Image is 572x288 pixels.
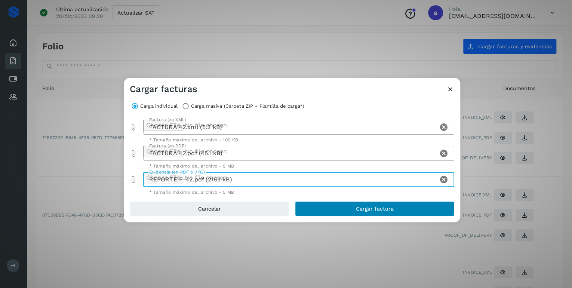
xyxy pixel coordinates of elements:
div: FACTURA 42.pdf (45.1 kB) [143,146,438,161]
div: * Tamaño máximo del archivo - 5 MB [149,190,449,194]
button: Cancelar [130,201,289,216]
label: Carga masiva (Carpeta ZIP + Plantilla de carga*) [191,101,304,111]
span: Cancelar [198,206,221,211]
div: * Tamaño máximo del archivo - 5 MB [149,164,449,168]
h3: Cargar facturas [130,84,197,95]
i: Evidencia (en PDF o JPG) prepended action [130,176,137,183]
div: REPORTE F-42.pdf (216.1 kB) [143,172,438,187]
button: Cargar factura [295,201,454,216]
label: Carga individual [140,101,178,111]
span: Cargar factura [356,206,394,211]
i: Factura (en XML) prepended action [130,123,137,131]
i: Clear Factura (en PDF) [439,149,448,158]
div: FACTURA 42.xml (5.2 kB) [143,120,438,135]
i: Clear Factura (en XML) [439,123,448,132]
i: Clear Evidencia (en PDF o JPG) [439,175,448,184]
div: * Tamaño máximo del archivo - 100 KB [149,138,449,142]
i: Factura (en PDF) prepended action [130,150,137,157]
